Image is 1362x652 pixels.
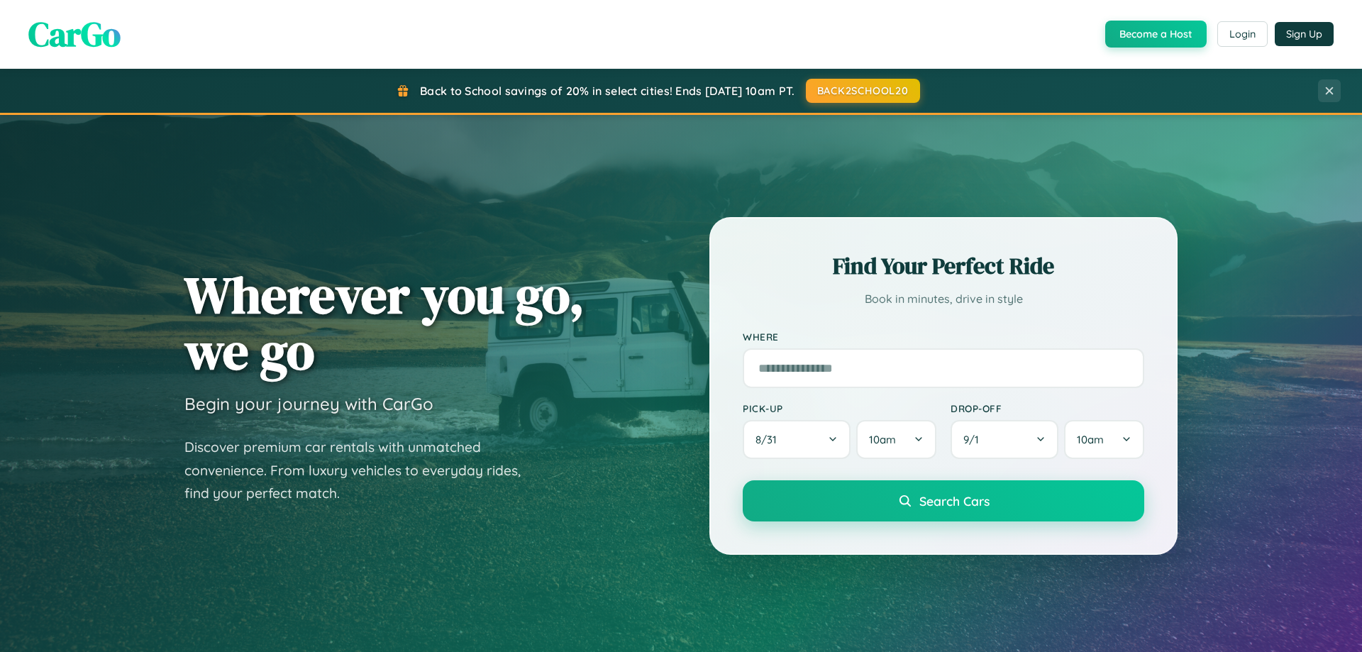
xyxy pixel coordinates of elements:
span: Back to School savings of 20% in select cities! Ends [DATE] 10am PT. [420,84,794,98]
button: Become a Host [1105,21,1207,48]
button: Sign Up [1275,22,1334,46]
label: Pick-up [743,402,936,414]
p: Discover premium car rentals with unmatched convenience. From luxury vehicles to everyday rides, ... [184,436,539,505]
button: Login [1217,21,1268,47]
label: Where [743,331,1144,343]
button: 8/31 [743,420,851,459]
button: 10am [856,420,936,459]
span: CarGo [28,11,121,57]
span: 10am [1077,433,1104,446]
h3: Begin your journey with CarGo [184,393,433,414]
button: Search Cars [743,480,1144,521]
button: 10am [1064,420,1144,459]
span: 9 / 1 [963,433,986,446]
span: Search Cars [919,493,990,509]
h2: Find Your Perfect Ride [743,250,1144,282]
p: Book in minutes, drive in style [743,289,1144,309]
label: Drop-off [951,402,1144,414]
h1: Wherever you go, we go [184,267,585,379]
span: 8 / 31 [755,433,784,446]
button: 9/1 [951,420,1058,459]
span: 10am [869,433,896,446]
button: BACK2SCHOOL20 [806,79,920,103]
